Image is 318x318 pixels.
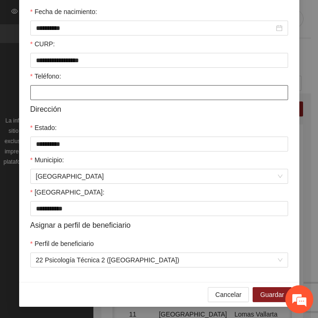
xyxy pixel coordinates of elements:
span: Guardar [260,289,284,300]
span: Cancelar [215,289,241,300]
span: Asignar a perfil de beneficiario [30,219,131,231]
input: Estado: [30,137,288,152]
label: Estado: [30,123,57,133]
label: Colonia: [30,187,105,197]
input: Fecha de nacimiento: [36,23,274,33]
label: Fecha de nacimiento: [30,7,97,17]
label: Teléfono: [30,71,61,81]
div: Minimizar ventana de chat en vivo [153,5,176,27]
input: CURP: [30,53,288,68]
span: Chihuahua [36,169,283,183]
input: Colonia: [30,201,288,216]
label: Perfil de beneficiario [30,238,94,249]
button: Cancelar [208,287,249,302]
span: Dirección [30,103,62,115]
input: Teléfono: [30,85,288,100]
span: 22 Psicología Técnica 2 (Chihuahua) [36,253,283,267]
div: Chatee con nosotros ahora [49,48,157,60]
textarea: Escriba su mensaje y pulse “Intro” [5,216,178,248]
label: Municipio: [30,155,64,165]
button: Guardar [253,287,291,302]
label: CURP: [30,39,55,49]
span: Estamos en línea. [54,105,129,199]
